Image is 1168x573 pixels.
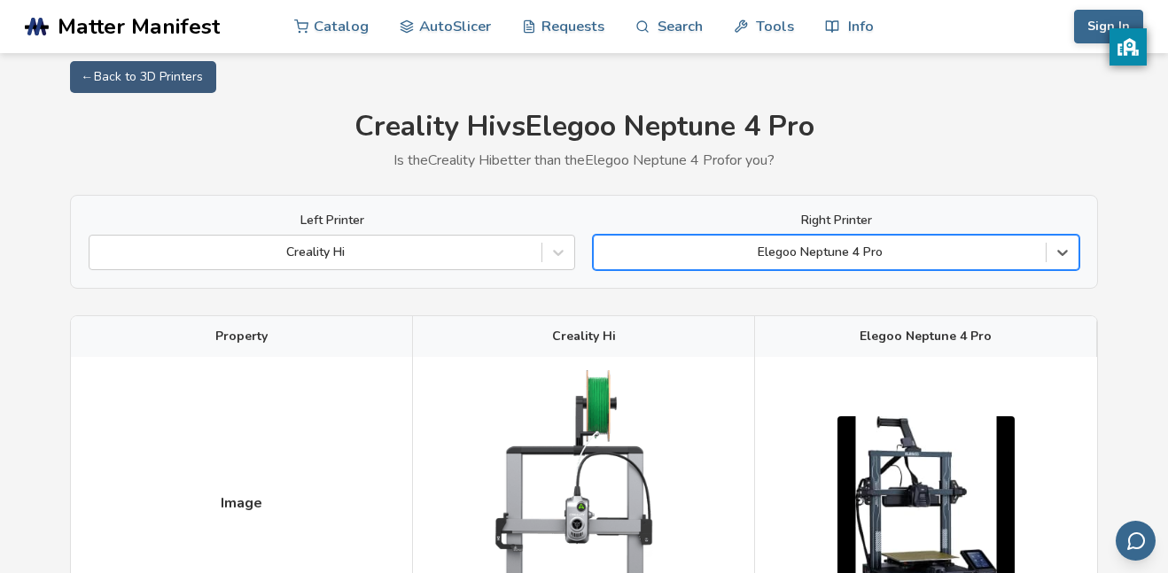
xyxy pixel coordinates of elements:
[221,495,262,511] span: Image
[98,245,102,259] input: Creality Hi
[552,329,616,344] span: Creality Hi
[70,152,1098,168] p: Is the Creality Hi better than the Elegoo Neptune 4 Pro for you?
[70,111,1098,143] h1: Creality Hi vs Elegoo Neptune 4 Pro
[70,61,216,93] a: ← Back to 3D Printers
[1110,28,1147,66] button: privacy banner
[58,14,220,39] span: Matter Manifest
[215,329,268,344] span: Property
[860,329,992,344] span: Elegoo Neptune 4 Pro
[89,213,575,228] label: Left Printer
[1074,10,1143,43] button: Sign In
[593,213,1079,228] label: Right Printer
[1116,521,1156,561] button: Send feedback via email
